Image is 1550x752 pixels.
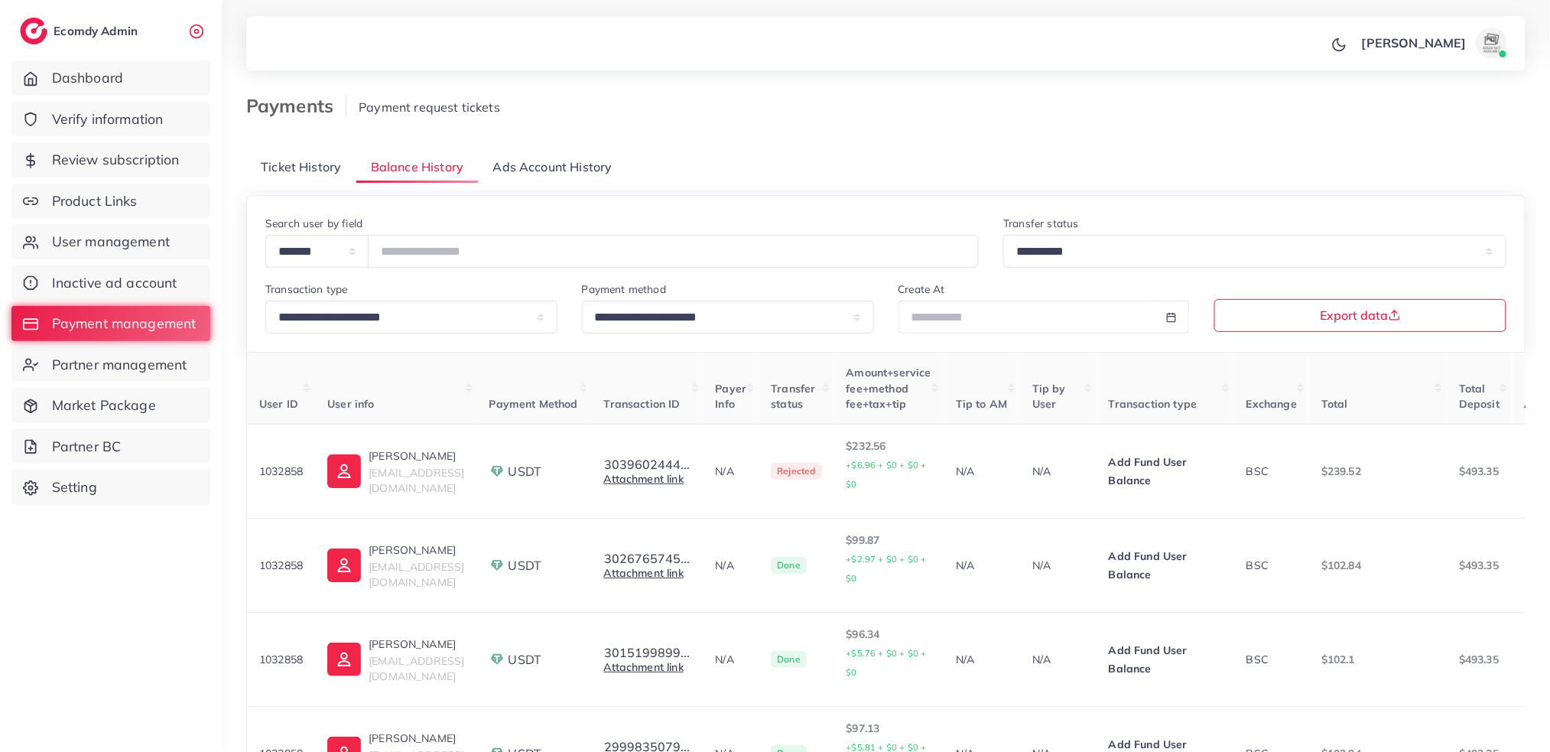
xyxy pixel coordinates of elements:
span: User info [327,397,374,411]
small: +$2.97 + $0 + $0 + $0 [846,554,927,584]
p: $102.1 [1321,650,1435,669]
span: Transaction ID [604,397,681,411]
label: Transfer status [1003,216,1078,231]
a: [PERSON_NAME]avatar [1353,28,1513,58]
span: Payment request tickets [359,99,500,115]
span: Payer Info [716,382,747,411]
a: Market Package [11,388,210,423]
span: Ticket History [261,158,341,176]
p: N/A [956,462,1008,480]
span: Done [771,651,807,668]
span: Dashboard [52,68,123,88]
div: BSC [1246,558,1297,573]
button: Export data [1214,299,1506,332]
p: N/A [1032,556,1084,575]
img: ic-user-info.36bf1079.svg [327,454,361,488]
h2: Ecomdy Admin [54,24,141,38]
span: Setting [52,477,97,497]
a: Attachment link [604,660,684,674]
button: 3015199899... [604,646,691,659]
p: 1032858 [259,556,303,575]
span: Tip to AM [956,397,1007,411]
span: Verify information [52,109,164,129]
a: Setting [11,470,210,505]
label: Transaction type [265,282,348,297]
a: Inactive ad account [11,265,210,301]
span: Rejected [771,463,821,480]
p: [PERSON_NAME] [369,635,464,653]
span: Total Deposit [1459,382,1500,411]
small: +$5.76 + $0 + $0 + $0 [846,648,927,678]
span: USDT [509,651,542,669]
p: $232.56 [846,437,931,493]
a: logoEcomdy Admin [20,18,141,44]
span: Payment management [52,314,197,334]
span: [EMAIL_ADDRESS][DOMAIN_NAME] [369,654,464,683]
div: BSC [1246,464,1297,479]
p: $239.52 [1321,462,1435,480]
p: 1032858 [259,650,303,669]
a: Product Links [11,184,210,219]
span: Ads Account History [493,158,613,176]
p: $96.34 [846,625,931,682]
label: Payment method [582,282,666,297]
p: $99.87 [846,531,931,588]
span: Review subscription [52,150,180,170]
span: USDT [509,557,542,575]
label: Search user by field [265,216,362,231]
p: Add Fund User Balance [1109,547,1222,584]
span: [EMAIL_ADDRESS][DOMAIN_NAME] [369,466,464,495]
button: 3039602444... [604,457,691,471]
img: payment [489,558,505,573]
span: Payment Method [489,397,578,411]
a: Attachment link [604,566,684,580]
img: avatar [1477,28,1507,58]
p: N/A [716,556,747,575]
p: [PERSON_NAME] [369,729,464,747]
a: Partner BC [11,429,210,464]
span: Market Package [52,396,156,415]
span: Total [1321,397,1348,411]
p: $493.35 [1459,650,1500,669]
a: Review subscription [11,142,210,177]
a: Verify information [11,102,210,137]
span: User management [52,232,170,252]
span: Amount+service fee+method fee+tax+tip [846,366,931,411]
p: N/A [956,650,1008,669]
p: N/A [716,650,747,669]
span: Transaction type [1109,397,1197,411]
p: [PERSON_NAME] [369,447,464,465]
span: Done [771,557,807,574]
a: Partner management [11,347,210,383]
p: [PERSON_NAME] [1362,34,1467,52]
img: logo [20,18,47,44]
span: Transfer status [771,382,815,411]
a: Payment management [11,306,210,341]
span: User ID [259,397,298,411]
h3: Payments [246,95,346,117]
p: N/A [1032,462,1084,480]
button: 3026765745... [604,552,691,565]
a: User management [11,224,210,259]
span: [EMAIL_ADDRESS][DOMAIN_NAME] [369,560,464,589]
span: USDT [509,463,542,480]
p: $493.35 [1459,462,1500,480]
p: Add Fund User Balance [1109,453,1222,490]
span: Partner management [52,355,187,375]
small: +$6.96 + $0 + $0 + $0 [846,460,927,490]
a: Dashboard [11,60,210,96]
span: Tip by User [1032,382,1066,411]
span: Product Links [52,191,138,211]
p: Add Fund User Balance [1109,641,1222,678]
span: Inactive ad account [52,273,177,293]
img: payment [489,464,505,479]
label: Create At [898,282,945,297]
span: Balance History [371,158,463,176]
span: Export data [1321,309,1401,321]
p: $493.35 [1459,556,1500,575]
p: N/A [956,556,1008,575]
p: N/A [1032,650,1084,669]
img: ic-user-info.36bf1079.svg [327,643,361,676]
a: Attachment link [604,472,684,486]
span: Partner BC [52,437,122,457]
